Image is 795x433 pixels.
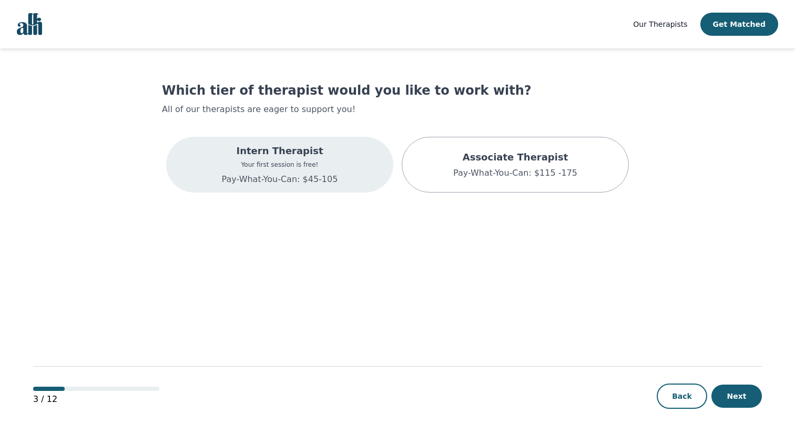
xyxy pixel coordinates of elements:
[222,173,338,186] p: Pay-What-You-Can: $45-105
[657,384,707,409] button: Back
[711,385,762,408] button: Next
[453,167,577,179] p: Pay-What-You-Can: $115 -175
[700,13,778,36] button: Get Matched
[222,144,338,158] p: Intern Therapist
[633,20,687,28] span: Our Therapists
[162,82,633,99] h1: Which tier of therapist would you like to work with?
[222,160,338,169] p: Your first session is free!
[162,103,633,116] p: All of our therapists are eager to support you!
[33,393,159,406] p: 3 / 12
[453,150,577,165] p: Associate Therapist
[633,18,687,31] a: Our Therapists
[17,13,42,35] img: alli logo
